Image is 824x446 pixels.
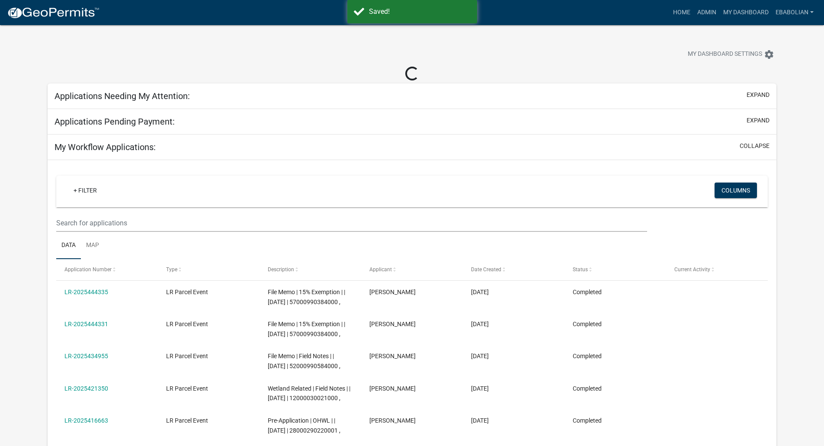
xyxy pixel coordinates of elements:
[369,289,416,295] span: Eric Babolian
[564,259,666,280] datatable-header-cell: Status
[64,353,108,359] a: LR-2025434955
[740,141,769,151] button: collapse
[573,417,602,424] span: Completed
[56,214,647,232] input: Search for applications
[471,266,501,273] span: Date Created
[64,385,108,392] a: LR-2025421350
[747,116,769,125] button: expand
[573,289,602,295] span: Completed
[681,46,781,63] button: My Dashboard Settingssettings
[166,417,208,424] span: LR Parcel Event
[471,353,489,359] span: 06/12/2025
[55,91,190,101] h5: Applications Needing My Attention:
[471,385,489,392] span: 05/15/2025
[674,266,710,273] span: Current Activity
[268,321,345,337] span: File Memo | 15% Exemption | | 07/02/2025 | 57000990384000 ,
[64,289,108,295] a: LR-2025444335
[361,259,463,280] datatable-header-cell: Applicant
[67,183,104,198] a: + Filter
[715,183,757,198] button: Columns
[55,116,175,127] h5: Applications Pending Payment:
[268,385,350,402] span: Wetland Related | Field Notes | | 05/14/2025 | 12000030021000 ,
[688,49,762,60] span: My Dashboard Settings
[573,266,588,273] span: Status
[369,385,416,392] span: Eric Babolian
[369,6,471,17] div: Saved!
[55,142,156,152] h5: My Workflow Applications:
[573,385,602,392] span: Completed
[369,321,416,327] span: Eric Babolian
[369,266,392,273] span: Applicant
[268,289,345,305] span: File Memo | 15% Exemption | | 07/02/2025 | 57000990384000 ,
[64,266,112,273] span: Application Number
[64,321,108,327] a: LR-2025444331
[56,259,158,280] datatable-header-cell: Application Number
[166,321,208,327] span: LR Parcel Event
[764,49,774,60] i: settings
[260,259,361,280] datatable-header-cell: Description
[471,321,489,327] span: 07/02/2025
[166,289,208,295] span: LR Parcel Event
[463,259,564,280] datatable-header-cell: Date Created
[573,353,602,359] span: Completed
[268,353,340,369] span: File Memo | Field Notes | | 06/23/2025 | 52000990584000 ,
[81,232,104,260] a: Map
[747,90,769,99] button: expand
[720,4,772,21] a: My Dashboard
[158,259,260,280] datatable-header-cell: Type
[56,232,81,260] a: Data
[268,266,294,273] span: Description
[166,353,208,359] span: LR Parcel Event
[471,289,489,295] span: 07/02/2025
[471,417,489,424] span: 05/06/2025
[772,4,817,21] a: ebabolian
[166,385,208,392] span: LR Parcel Event
[268,417,340,434] span: Pre-Application | OHWL | | 05/05/2025 | 28000290220001 ,
[694,4,720,21] a: Admin
[670,4,694,21] a: Home
[64,417,108,424] a: LR-2025416663
[666,259,767,280] datatable-header-cell: Current Activity
[369,353,416,359] span: Eric Babolian
[573,321,602,327] span: Completed
[369,417,416,424] span: Eric Babolian
[166,266,177,273] span: Type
